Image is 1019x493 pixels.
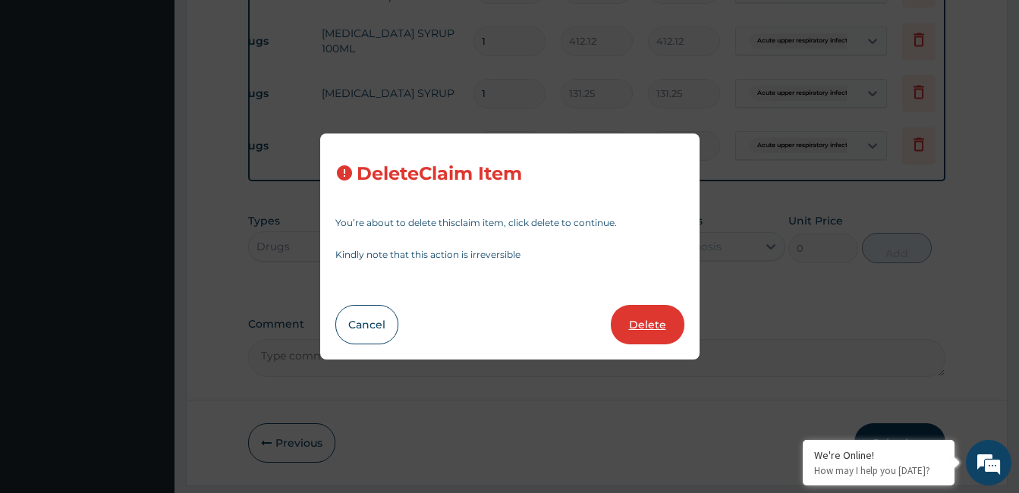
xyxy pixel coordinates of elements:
button: Delete [611,305,684,344]
h3: Delete Claim Item [357,164,522,184]
p: How may I help you today? [814,464,943,477]
div: Minimize live chat window [249,8,285,44]
p: Kindly note that this action is irreversible [335,250,684,259]
p: You’re about to delete this claim item , click delete to continue. [335,218,684,228]
button: Cancel [335,305,398,344]
img: d_794563401_company_1708531726252_794563401 [28,76,61,114]
div: We're Online! [814,448,943,462]
div: Chat with us now [79,85,255,105]
textarea: Type your message and hit 'Enter' [8,331,289,384]
span: We're online! [88,149,209,303]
